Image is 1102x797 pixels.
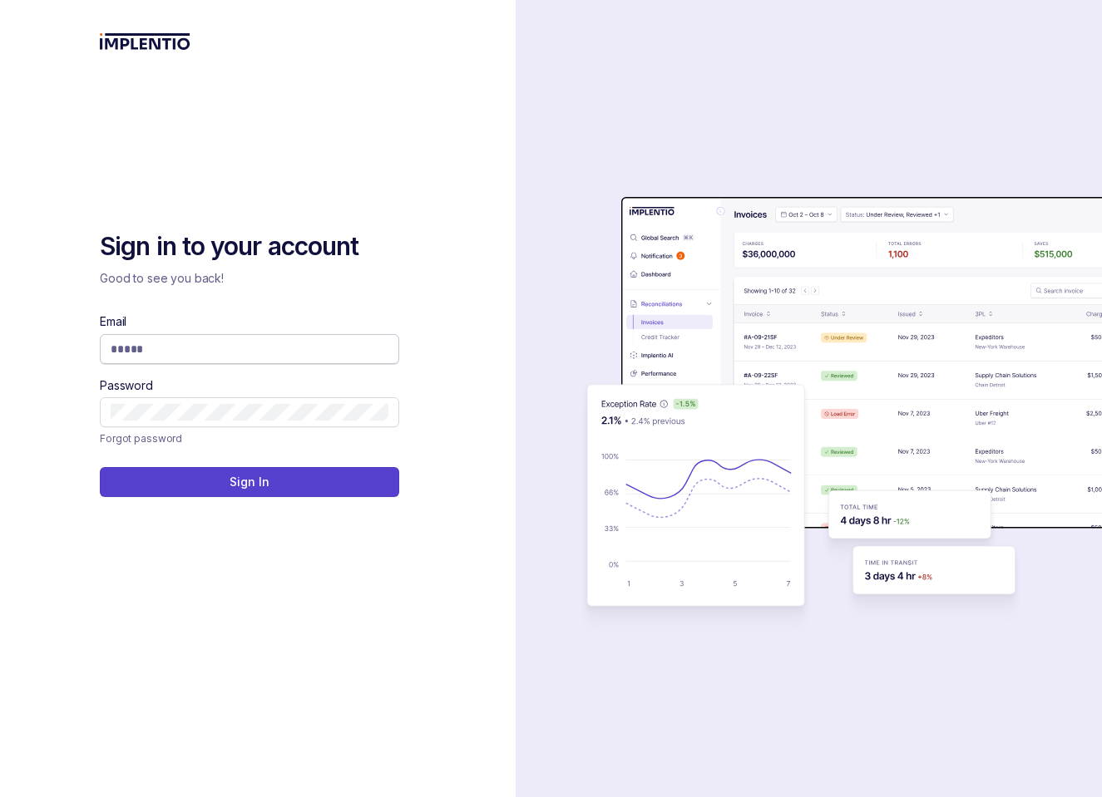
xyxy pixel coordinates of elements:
p: Sign In [230,474,269,490]
label: Password [100,377,153,394]
p: Forgot password [100,430,182,447]
h2: Sign in to your account [100,230,399,263]
a: Link Forgot password [100,430,182,447]
p: Good to see you back! [100,270,399,287]
img: logo [100,33,190,50]
label: Email [100,313,126,330]
button: Sign In [100,467,399,497]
